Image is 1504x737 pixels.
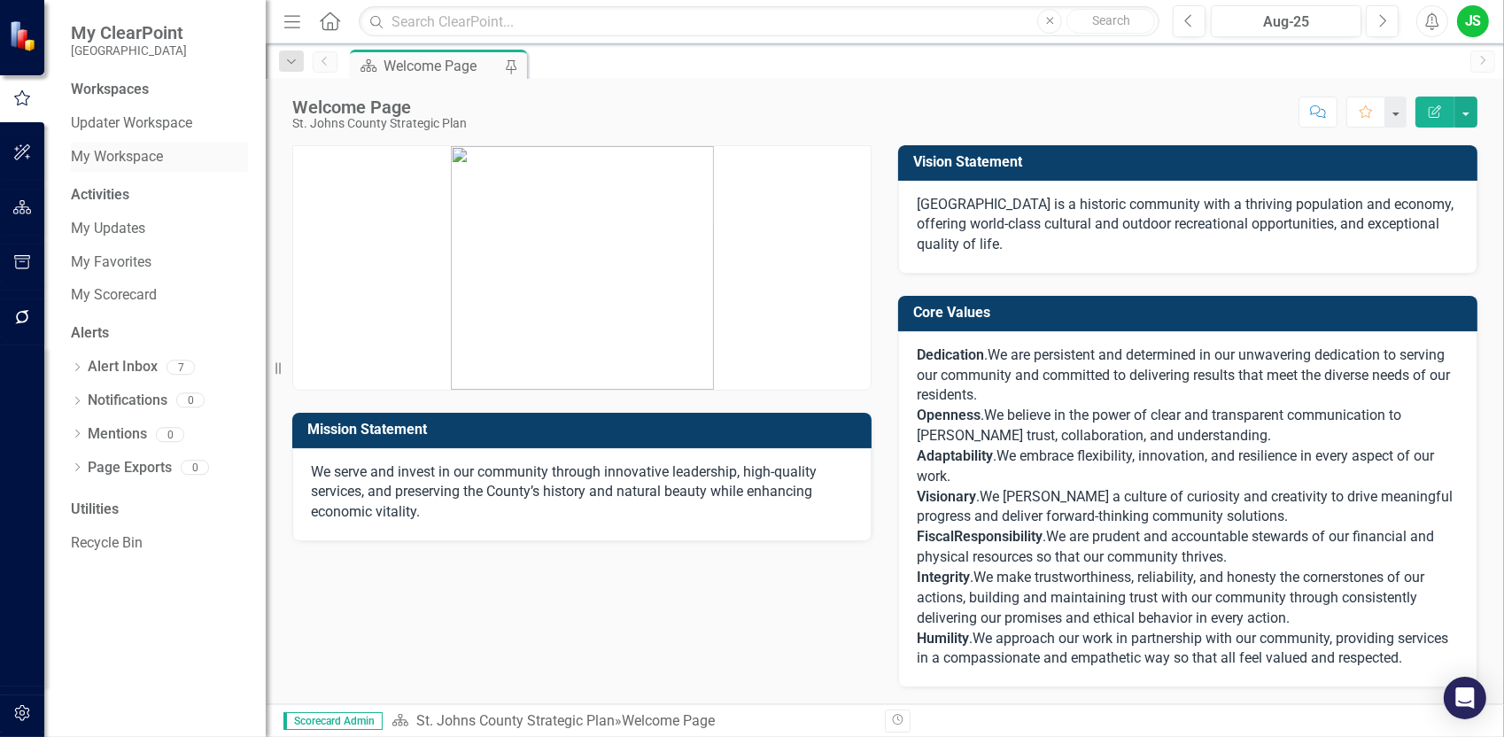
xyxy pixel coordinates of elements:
div: Welcome Page [384,55,500,77]
button: JS [1457,5,1489,37]
span: We serve and invest in our community through innovative leadership, high-quality services, and pr... [311,463,817,521]
a: My Scorecard [71,285,248,306]
strong: Integrity [917,569,970,586]
span: Scorecard Admin [283,712,383,730]
div: Open Intercom Messenger [1444,677,1486,719]
span: . [981,407,984,423]
span: Fiscal [917,528,954,545]
a: My Workspace [71,147,248,167]
strong: Dedication [917,346,984,363]
span: ness [950,407,981,423]
div: Alerts [71,323,248,344]
span: . [1043,528,1046,545]
strong: Humility [917,630,969,647]
span: We believe in the power of clear and transparent communication to [PERSON_NAME] trust, collaborat... [917,407,1401,444]
span: We make trustworthiness, reliability, and honesty the cornerstones of our actions, building and m... [917,569,1424,626]
span: . [917,630,973,647]
input: Search ClearPoint... [359,6,1159,37]
div: 7 [167,360,195,375]
strong: Visionary [917,488,976,505]
a: Recycle Bin [71,533,248,554]
span: ity [1027,528,1043,545]
h3: Vision Statement [913,154,1469,170]
span: We are prudent and accountable stewards of our financial and physical resources so that our commu... [917,528,1434,565]
h3: Mission Statement [307,422,863,438]
span: [GEOGRAPHIC_DATA] is a historic community with a thriving population and economy, offering world-... [917,196,1454,253]
div: 0 [181,461,209,476]
a: St. Johns County Strategic Plan [416,712,615,729]
a: My Favorites [71,252,248,273]
span: We embrace flexibility, innovation, and resilience in every aspect of our work. [917,447,1434,485]
a: My Updates [71,219,248,239]
div: » [392,711,872,732]
a: Mentions [88,424,147,445]
div: Utilities [71,500,248,520]
div: Aug-25 [1217,12,1355,33]
div: Workspaces [71,80,149,100]
span: . [993,447,996,464]
div: Welcome Page [292,97,467,117]
button: Aug-25 [1211,5,1361,37]
span: . [917,569,973,586]
div: St. Johns County Strategic Plan [292,117,467,130]
span: We are persistent and determined in our unwavering dedication to serving our community and commit... [917,346,1450,404]
div: 0 [176,393,205,408]
img: ClearPoint Strategy [9,20,40,51]
img: mceclip0.png [451,146,714,390]
a: Notifications [88,391,167,411]
span: Open [917,407,950,423]
a: Alert Inbox [88,357,158,377]
div: Activities [71,185,248,206]
span: My ClearPoint [71,22,187,43]
h3: Core Values [913,305,1469,321]
a: Page Exports [88,458,172,478]
span: We approach our work in partnership with our community, providing services in a compassionate and... [917,630,1448,667]
span: Responsibil [954,528,1027,545]
span: . [917,488,980,505]
button: Search [1066,9,1155,34]
span: Search [1092,13,1130,27]
div: 0 [156,427,184,442]
small: [GEOGRAPHIC_DATA] [71,43,187,58]
span: Adaptability [917,447,993,464]
span: We [PERSON_NAME] a culture of curiosity and creativity to drive meaningful progress and deliver f... [917,488,1453,525]
span: . [917,346,988,363]
div: Welcome Page [622,712,715,729]
a: Updater Workspace [71,113,248,134]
